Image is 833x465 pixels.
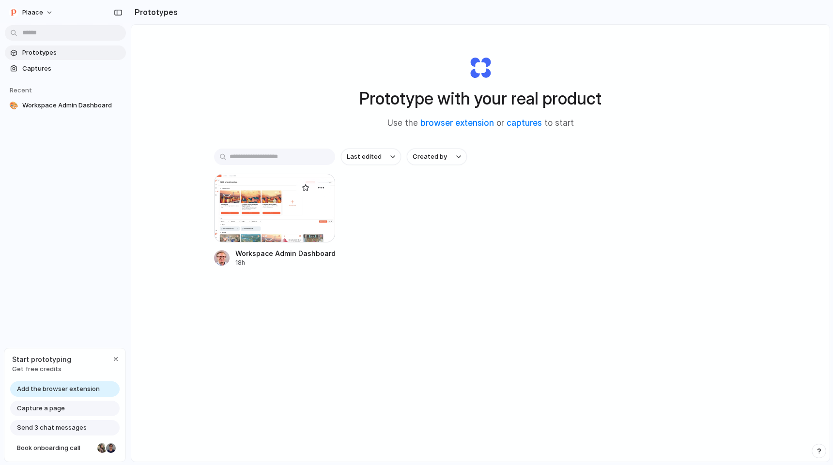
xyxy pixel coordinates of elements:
a: 🎨Workspace Admin Dashboard [5,98,126,113]
a: Captures [5,61,126,76]
span: Get free credits [12,364,71,374]
span: Use the or to start [387,117,574,130]
a: captures [507,118,542,128]
span: Capture a page [17,404,65,413]
span: Start prototyping [12,354,71,364]
span: Recent [10,86,32,94]
h2: Prototypes [131,6,178,18]
div: 18h [235,258,335,267]
h1: Prototype with your real product [359,86,602,111]
button: Plaace [5,5,58,20]
div: Christian Iacullo [105,442,117,454]
button: Created by [407,149,467,165]
span: Send 3 chat messages [17,423,87,433]
a: Workspace Admin DashboardWorkspace Admin Dashboard18h [214,174,335,267]
a: browser extension [420,118,494,128]
div: Workspace Admin Dashboard [235,248,335,258]
span: Created by [413,152,447,162]
span: Workspace Admin Dashboard [22,101,122,110]
span: Prototypes [22,48,122,58]
button: Last edited [341,149,401,165]
span: Plaace [22,8,43,17]
div: 🎨 [9,101,18,110]
div: Nicole Kubica [96,442,108,454]
span: Book onboarding call [17,443,93,453]
a: Book onboarding call [10,440,120,456]
span: Last edited [347,152,382,162]
a: Prototypes [5,45,126,60]
span: Add the browser extension [17,384,100,394]
span: Captures [22,64,122,74]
